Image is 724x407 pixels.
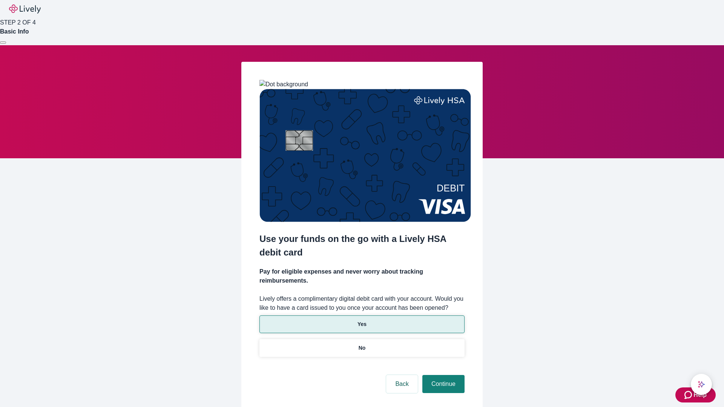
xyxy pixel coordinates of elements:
[684,390,693,399] svg: Zendesk support icon
[259,339,465,357] button: No
[698,381,705,388] svg: Lively AI Assistant
[691,374,712,395] button: chat
[259,315,465,333] button: Yes
[259,89,471,222] img: Debit card
[259,80,308,89] img: Dot background
[259,294,465,312] label: Lively offers a complimentary digital debit card with your account. Would you like to have a card...
[9,5,41,14] img: Lively
[357,320,367,328] p: Yes
[675,387,716,402] button: Zendesk support iconHelp
[259,232,465,259] h2: Use your funds on the go with a Lively HSA debit card
[259,267,465,285] h4: Pay for eligible expenses and never worry about tracking reimbursements.
[386,375,418,393] button: Back
[693,390,707,399] span: Help
[359,344,366,352] p: No
[422,375,465,393] button: Continue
